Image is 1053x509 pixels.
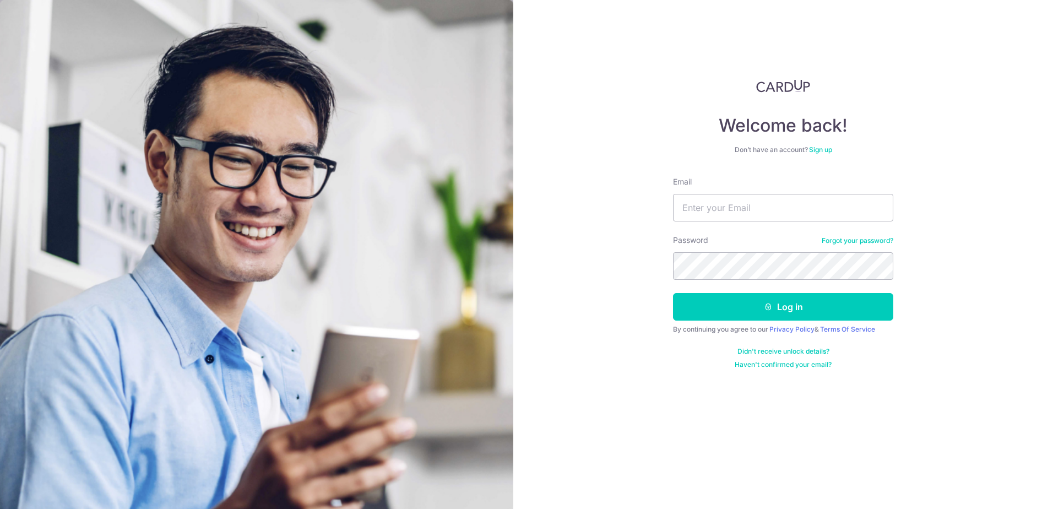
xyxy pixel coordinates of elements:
[735,360,832,369] a: Haven't confirmed your email?
[673,176,692,187] label: Email
[673,115,893,137] h4: Welcome back!
[673,325,893,334] div: By continuing you agree to our &
[769,325,815,333] a: Privacy Policy
[673,194,893,221] input: Enter your Email
[673,235,708,246] label: Password
[809,145,832,154] a: Sign up
[737,347,829,356] a: Didn't receive unlock details?
[822,236,893,245] a: Forgot your password?
[756,79,810,93] img: CardUp Logo
[673,293,893,321] button: Log in
[673,145,893,154] div: Don’t have an account?
[820,325,875,333] a: Terms Of Service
